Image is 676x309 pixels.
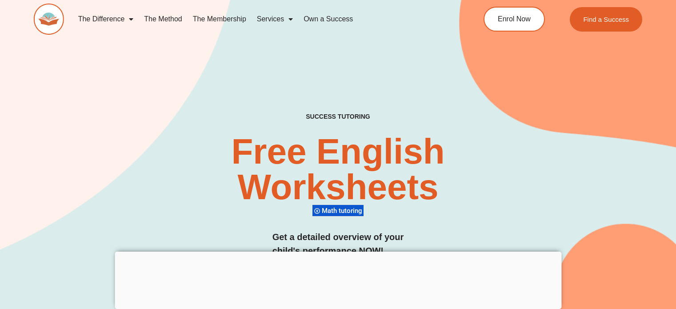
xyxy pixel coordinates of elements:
span: Find a Success [583,16,629,23]
a: Enrol Now [484,7,545,32]
h4: SUCCESS TUTORING​ [248,113,428,120]
a: Services [252,9,298,29]
iframe: Advertisement [115,252,561,307]
nav: Menu [73,9,449,29]
a: The Membership [188,9,252,29]
h2: Free English Worksheets​ [137,134,539,205]
a: The Difference [73,9,139,29]
a: The Method [139,9,187,29]
div: Math tutoring [312,205,364,217]
a: Find a Success [570,7,642,32]
a: Own a Success [298,9,358,29]
span: Math tutoring [322,207,365,215]
span: Enrol Now [498,16,531,23]
h3: Get a detailed overview of your child's performance NOW! [272,230,404,258]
